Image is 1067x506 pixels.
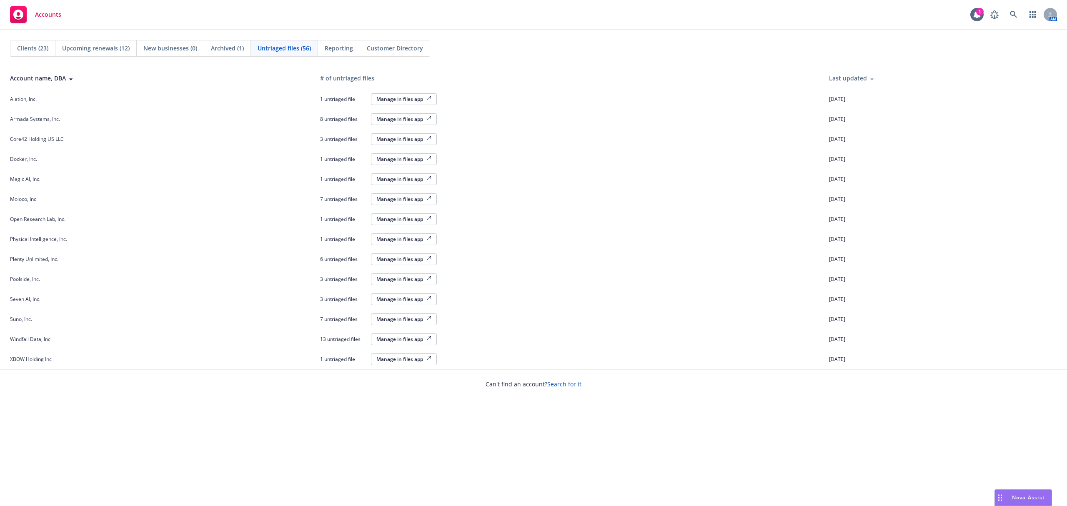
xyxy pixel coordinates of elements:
[1005,6,1022,23] a: Search
[371,93,437,105] button: Manage in files app
[376,115,431,123] div: Manage in files app
[486,380,581,388] span: Can't find an account?
[371,353,437,365] button: Manage in files app
[1024,6,1041,23] a: Switch app
[371,333,437,345] button: Manage in files app
[829,356,845,363] span: [DATE]
[17,44,48,53] span: Clients (23)
[829,195,845,203] span: [DATE]
[10,256,58,263] span: Plenty Unlimited, Inc.
[7,3,65,26] a: Accounts
[371,273,437,285] button: Manage in files app
[371,213,437,225] button: Manage in files app
[211,44,244,53] span: Archived (1)
[10,276,40,283] span: Poolside, Inc.
[10,175,40,183] span: Magic AI, Inc.
[35,11,61,18] span: Accounts
[143,44,197,53] span: New businesses (0)
[320,336,366,343] span: 13 untriaged files
[829,135,845,143] span: [DATE]
[376,235,431,243] div: Manage in files app
[371,113,437,125] button: Manage in files app
[10,195,36,203] span: Moloco, Inc
[371,293,437,305] button: Manage in files app
[371,153,437,165] button: Manage in files app
[376,95,431,103] div: Manage in files app
[10,215,65,223] span: Open Research Lab, Inc.
[62,44,130,53] span: Upcoming renewals (12)
[829,215,845,223] span: [DATE]
[829,155,845,163] span: [DATE]
[371,313,437,325] button: Manage in files app
[371,173,437,185] button: Manage in files app
[10,235,67,243] span: Physical Intelligence, Inc.
[371,233,437,245] button: Manage in files app
[986,6,1003,23] a: Report a Bug
[320,356,366,363] span: 1 untriaged file
[10,115,60,123] span: Armada Systems, Inc.
[320,135,366,143] span: 3 untriaged files
[371,133,437,145] button: Manage in files app
[376,336,431,343] div: Manage in files app
[10,95,37,103] span: Alation, Inc.
[320,235,366,243] span: 1 untriaged file
[829,95,845,103] span: [DATE]
[320,175,366,183] span: 1 untriaged file
[320,276,366,283] span: 3 untriaged files
[829,175,845,183] span: [DATE]
[829,256,845,263] span: [DATE]
[976,8,984,15] div: 1
[367,44,423,53] span: Customer Directory
[320,316,366,323] span: 7 untriaged files
[829,276,845,283] span: [DATE]
[376,135,431,143] div: Manage in files app
[1012,494,1045,501] span: Nova Assist
[376,256,431,263] div: Manage in files app
[10,74,307,83] div: Account name, DBA
[829,336,845,343] span: [DATE]
[376,296,431,303] div: Manage in files app
[829,296,845,303] span: [DATE]
[994,489,1052,506] button: Nova Assist
[320,215,366,223] span: 1 untriaged file
[320,296,366,303] span: 3 untriaged files
[10,135,64,143] span: Core42 Holding US LLC
[10,356,52,363] span: XBOW Holding Inc
[320,155,366,163] span: 1 untriaged file
[829,235,845,243] span: [DATE]
[320,195,366,203] span: 7 untriaged files
[10,336,50,343] span: Windfall Data, Inc
[376,195,431,203] div: Manage in files app
[376,175,431,183] div: Manage in files app
[829,115,845,123] span: [DATE]
[371,193,437,205] button: Manage in files app
[376,356,431,363] div: Manage in files app
[829,74,1060,83] div: Last updated
[10,316,32,323] span: Suno, Inc.
[10,155,37,163] span: Docker, Inc.
[376,316,431,323] div: Manage in files app
[829,316,845,323] span: [DATE]
[10,296,40,303] span: Seven AI, Inc.
[371,253,437,265] button: Manage in files app
[320,95,366,103] span: 1 untriaged file
[547,380,581,388] a: Search for it
[325,44,353,53] span: Reporting
[376,155,431,163] div: Manage in files app
[320,115,366,123] span: 8 untriaged files
[320,74,816,83] div: # of untriaged files
[320,256,366,263] span: 6 untriaged files
[258,44,311,53] span: Untriaged files (56)
[376,276,431,283] div: Manage in files app
[376,215,431,223] div: Manage in files app
[995,490,1005,506] div: Drag to move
